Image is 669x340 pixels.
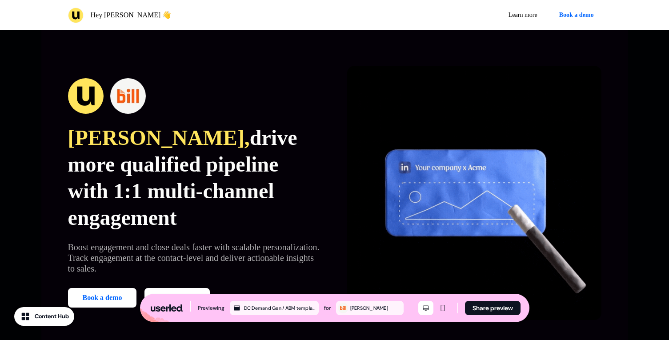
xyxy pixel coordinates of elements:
[144,288,210,308] a: Learn more
[198,304,224,312] div: Previewing
[14,307,74,326] button: Content Hub
[68,288,137,308] button: Book a demo
[501,7,545,23] a: Learn more
[324,304,331,312] div: for
[91,10,172,20] p: Hey [PERSON_NAME] 👋
[68,242,322,274] p: Boost engagement and close deals faster with scalable personalization. Track engagement at the co...
[465,301,521,315] button: Share preview
[418,301,433,315] button: Desktop mode
[68,126,250,149] span: [PERSON_NAME],
[435,301,450,315] button: Mobile mode
[350,304,402,312] div: [PERSON_NAME]
[552,7,601,23] button: Book a demo
[244,304,317,312] div: DC Demand Gen / ABM template
[35,312,69,321] div: Content Hub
